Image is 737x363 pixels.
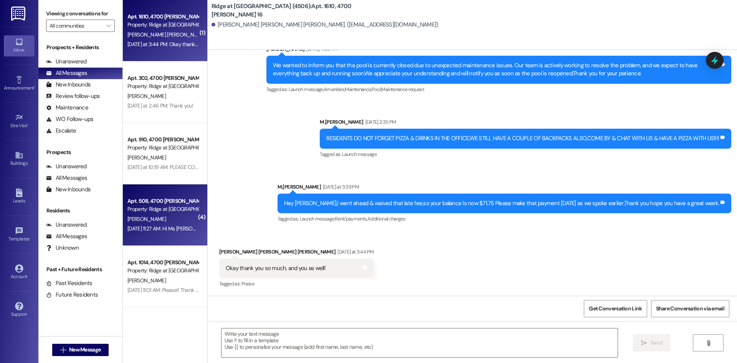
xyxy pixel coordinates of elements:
[127,82,198,90] div: Property: Ridge at [GEOGRAPHIC_DATA] (4506)
[127,93,166,99] span: [PERSON_NAME]
[266,84,731,95] div: Tagged as:
[372,86,382,93] span: Pool ,
[650,339,662,347] span: Send
[127,287,204,293] div: [DATE] 11:01 AM: Please!! Thank you.
[127,164,255,171] div: [DATE] at 10:19 AM: PLEASE CONTACT THE OFFICE ASAP!!!
[50,20,102,32] input: All communities
[46,162,87,171] div: Unanswered
[11,7,27,21] img: ResiDesk Logo
[46,279,93,287] div: Past Residents
[321,183,359,191] div: [DATE] at 3:39 PM
[106,23,111,29] i: 
[706,340,711,346] i: 
[364,118,396,126] div: [DATE] 2:35 PM
[381,86,424,93] span: Maintenance request
[46,221,87,229] div: Unanswered
[127,197,198,205] div: Apt. 508, 4700 [PERSON_NAME] 5
[60,347,66,353] i: 
[289,86,324,93] span: Launch message ,
[127,205,198,213] div: Property: Ridge at [GEOGRAPHIC_DATA] (4506)
[300,215,335,222] span: Launch message ,
[46,69,87,77] div: All Messages
[335,248,373,256] div: [DATE] at 3:44 PM
[127,154,166,161] span: [PERSON_NAME]
[226,264,326,272] div: Okay thank you so much, and you as well!
[4,262,35,283] a: Account
[46,291,98,299] div: Future Residents
[241,280,254,287] span: Praise
[69,346,101,354] span: New Message
[278,183,731,194] div: M.[PERSON_NAME]
[46,186,91,194] div: New Inbounds
[127,144,198,152] div: Property: Ridge at [GEOGRAPHIC_DATA] (4506)
[589,305,642,313] span: Get Conversation Link
[46,232,87,240] div: All Messages
[127,259,198,267] div: Apt. 1014, 4700 [PERSON_NAME] 10
[584,300,647,317] button: Get Conversation Link
[320,149,731,160] div: Tagged as:
[273,61,719,78] div: We wanted to inform you that the pool is currently closed due to unexpected maintenance issues. O...
[38,207,122,215] div: Residents
[52,344,109,356] button: New Message
[284,199,719,207] div: Hey [PERSON_NAME],I went ahead & waived that late fee,so your balance Is now $71.75 Please make t...
[127,225,293,232] div: [DATE] 11:27 AM: Hi Ms [PERSON_NAME] just seeing if you got my message?
[219,248,373,259] div: [PERSON_NAME] [PERSON_NAME] [PERSON_NAME]
[46,115,93,123] div: WO Follow-ups
[34,84,35,90] span: •
[266,45,731,56] div: [PERSON_NAME]
[335,215,367,222] span: Rent/payments ,
[127,267,198,275] div: Property: Ridge at [GEOGRAPHIC_DATA] (4506)
[30,235,31,240] span: •
[324,86,345,93] span: Amenities ,
[651,300,729,317] button: Share Conversation via email
[633,334,670,351] button: Send
[46,92,100,100] div: Review follow-ups
[4,186,35,207] a: Leads
[46,127,76,135] div: Escalate
[342,151,377,157] span: Launch message
[345,86,371,93] span: Maintenance ,
[212,21,438,29] div: [PERSON_NAME] [PERSON_NAME] [PERSON_NAME]. ([EMAIL_ADDRESS][DOMAIN_NAME])
[127,74,198,82] div: Apt. 302, 4700 [PERSON_NAME] 3
[46,58,87,66] div: Unanswered
[212,2,365,19] b: Ridge at [GEOGRAPHIC_DATA] (4506): Apt. 1610, 4700 [PERSON_NAME] 16
[367,215,405,222] span: Additional charges
[127,21,198,29] div: Property: Ridge at [GEOGRAPHIC_DATA] (4506)
[4,224,35,245] a: Templates •
[46,104,88,112] div: Maintenance
[4,300,35,320] a: Support
[127,13,198,21] div: Apt. 1610, 4700 [PERSON_NAME] 16
[28,122,29,127] span: •
[127,41,263,48] div: [DATE] at 3:44 PM: Okay thank you so much, and you as well!
[127,136,198,144] div: Apt. 910, 4700 [PERSON_NAME] 9
[656,305,724,313] span: Share Conversation via email
[320,118,731,129] div: M.[PERSON_NAME]
[127,102,193,109] div: [DATE] at 2:46 PM: Thank you!
[4,35,35,56] a: Inbox
[127,277,166,284] span: [PERSON_NAME]
[219,278,373,289] div: Tagged as:
[127,215,166,222] span: [PERSON_NAME]
[46,8,115,20] label: Viewing conversations for
[326,134,719,143] div: RESIDENTS DO NOT FORGET PIZZA & DRINKS IN THE OFFICE,WE STILL HAVE A COUPLE OF BACKPACKS ALSO,COM...
[38,265,122,273] div: Past + Future Residents
[38,148,122,156] div: Prospects
[4,149,35,169] a: Buildings
[278,213,731,224] div: Tagged as:
[4,111,35,132] a: Site Visit •
[38,43,122,51] div: Prospects + Residents
[46,244,79,252] div: Unknown
[127,31,205,38] span: [PERSON_NAME] [PERSON_NAME]
[46,174,87,182] div: All Messages
[641,340,647,346] i: 
[46,81,91,89] div: New Inbounds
